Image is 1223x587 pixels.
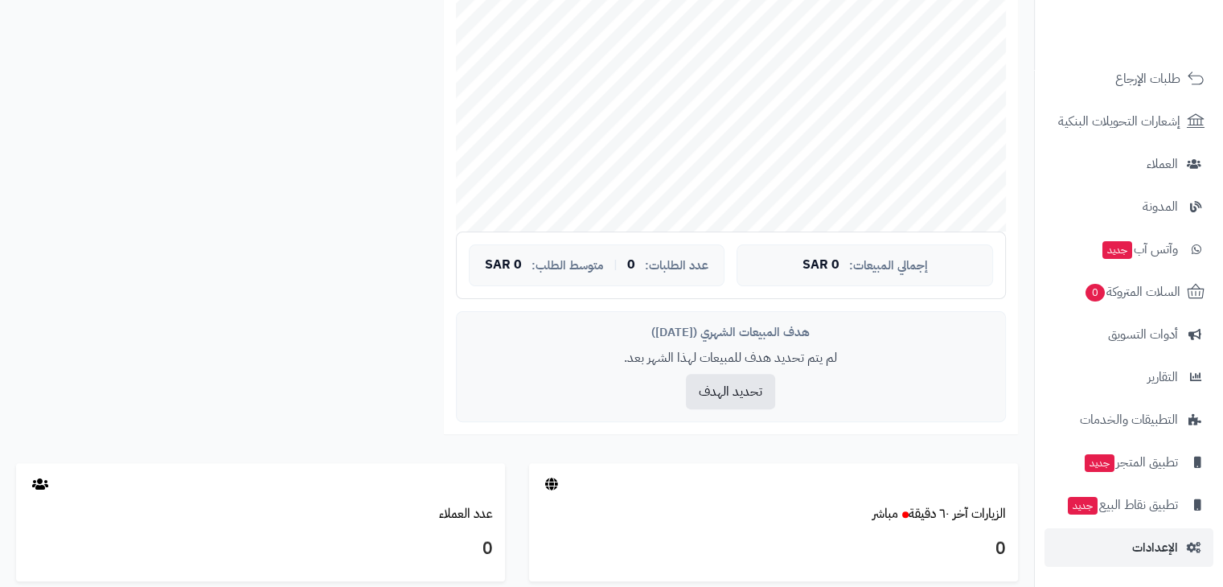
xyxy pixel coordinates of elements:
span: العملاء [1147,153,1178,175]
h3: 0 [541,536,1006,563]
span: التقارير [1147,366,1178,388]
a: إشعارات التحويلات البنكية [1044,102,1213,141]
small: مباشر [872,504,898,523]
a: العملاء [1044,145,1213,183]
a: الزيارات آخر ٦٠ دقيقةمباشر [872,504,1006,523]
span: جديد [1102,241,1132,259]
span: 0 [627,258,635,273]
div: هدف المبيعات الشهري ([DATE]) [469,324,993,341]
span: المدونة [1143,195,1178,218]
span: | [614,259,618,271]
a: أدوات التسويق [1044,315,1213,354]
span: أدوات التسويق [1108,323,1178,346]
span: وآتس آب [1101,238,1178,261]
a: وآتس آبجديد [1044,230,1213,269]
span: 0 SAR [802,258,839,273]
a: التقارير [1044,358,1213,396]
a: الإعدادات [1044,528,1213,567]
span: 0 [1086,284,1105,302]
span: جديد [1068,497,1098,515]
p: لم يتم تحديد هدف للمبيعات لهذا الشهر بعد. [469,349,993,367]
span: إجمالي المبيعات: [849,259,928,273]
span: تطبيق نقاط البيع [1066,494,1178,516]
a: تطبيق المتجرجديد [1044,443,1213,482]
span: التطبيقات والخدمات [1080,408,1178,431]
span: عدد الطلبات: [645,259,708,273]
span: السلات المتروكة [1084,281,1180,303]
a: التطبيقات والخدمات [1044,400,1213,439]
a: المدونة [1044,187,1213,226]
span: 0 SAR [485,258,522,273]
h3: 0 [28,536,493,563]
span: متوسط الطلب: [531,259,604,273]
span: إشعارات التحويلات البنكية [1058,110,1180,133]
a: عدد العملاء [439,504,493,523]
span: جديد [1085,454,1114,472]
a: السلات المتروكة0 [1044,273,1213,311]
span: طلبات الإرجاع [1115,68,1180,90]
button: تحديد الهدف [686,374,775,409]
span: تطبيق المتجر [1083,451,1178,474]
a: طلبات الإرجاع [1044,60,1213,98]
span: الإعدادات [1132,536,1178,559]
a: تطبيق نقاط البيعجديد [1044,486,1213,524]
